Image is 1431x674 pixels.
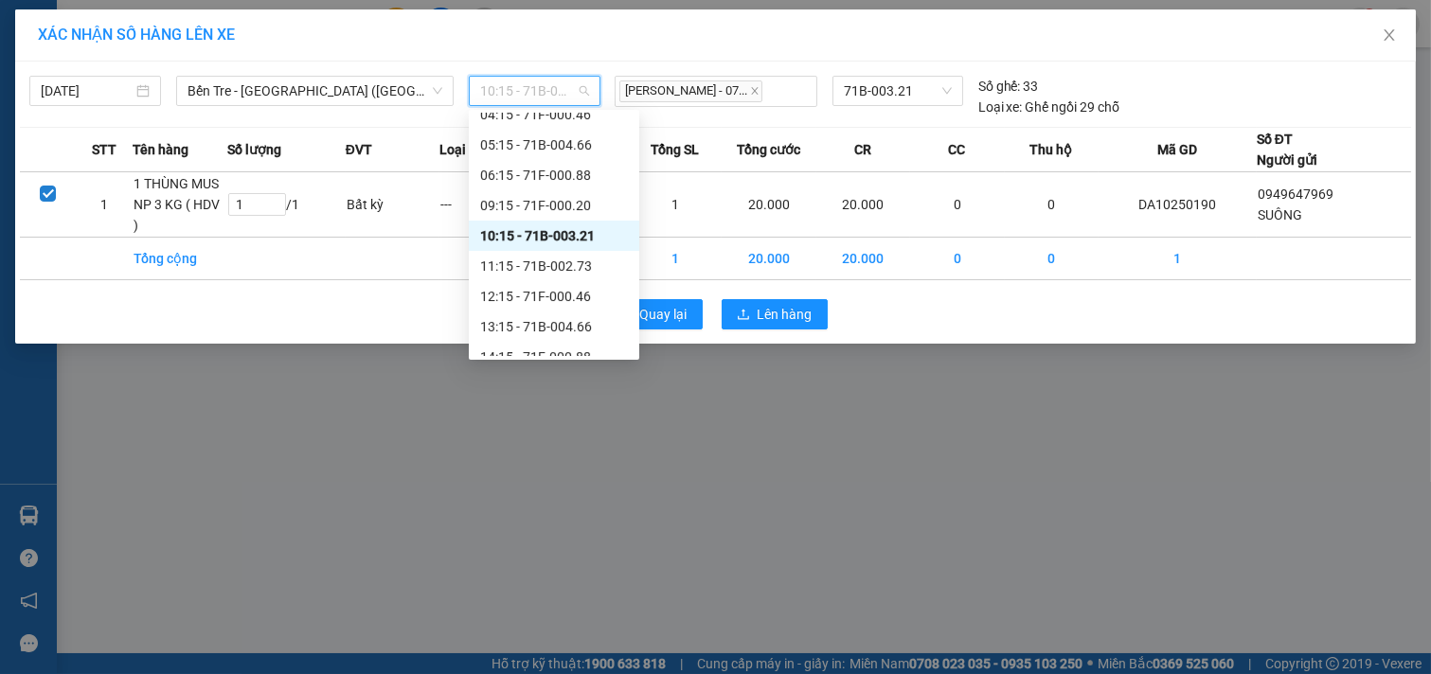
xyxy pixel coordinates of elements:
[1005,172,1099,238] td: 0
[480,134,628,155] div: 05:15 - 71B-004.66
[188,77,442,105] span: Bến Tre - Sài Gòn (CT)
[480,77,589,105] span: 10:15 - 71B-003.21
[227,172,346,238] td: / 1
[978,97,1023,117] span: Loại xe:
[750,86,760,96] span: close
[480,165,628,186] div: 06:15 - 71F-000.88
[41,80,133,101] input: 11/10/2025
[910,172,1004,238] td: 0
[651,139,699,160] span: Tổng SL
[480,225,628,246] div: 10:15 - 71B-003.21
[480,316,628,337] div: 13:15 - 71B-004.66
[1157,139,1197,160] span: Mã GD
[722,172,815,238] td: 20.000
[480,346,628,367] div: 14:15 - 71F-000.88
[640,304,688,325] span: Quay lại
[432,85,443,97] span: down
[978,76,1021,97] span: Số ghế:
[1258,207,1302,222] span: SUÔNG
[844,77,951,105] span: 71B-003.21
[1257,129,1317,170] div: Số ĐT Người gửi
[439,139,499,160] span: Loại hàng
[1005,238,1099,280] td: 0
[619,80,762,102] span: [PERSON_NAME] - 07...
[1258,186,1333,202] span: 0949647969
[1382,27,1397,43] span: close
[346,172,439,238] td: Bất kỳ
[854,139,871,160] span: CR
[910,238,1004,280] td: 0
[227,139,281,160] span: Số lượng
[346,139,372,160] span: ĐVT
[133,172,226,238] td: 1 THÙNG MUS NP 3 KG ( HDV )
[1363,9,1416,62] button: Close
[92,139,116,160] span: STT
[480,195,628,216] div: 09:15 - 71F-000.20
[978,76,1039,97] div: 33
[737,308,750,323] span: upload
[1099,172,1257,238] td: DA10250190
[480,256,628,276] div: 11:15 - 71B-002.73
[816,172,910,238] td: 20.000
[133,139,188,160] span: Tên hàng
[628,238,722,280] td: 1
[439,172,533,238] td: ---
[133,238,226,280] td: Tổng cộng
[948,139,965,160] span: CC
[978,97,1120,117] div: Ghế ngồi 29 chỗ
[38,26,235,44] span: XÁC NHẬN SỐ HÀNG LÊN XE
[604,299,703,329] button: rollbackQuay lại
[1099,238,1257,280] td: 1
[816,238,910,280] td: 20.000
[77,172,134,238] td: 1
[758,304,813,325] span: Lên hàng
[480,104,628,125] div: 04:15 - 71F-000.46
[480,286,628,307] div: 12:15 - 71F-000.46
[737,139,800,160] span: Tổng cước
[628,172,722,238] td: 1
[1029,139,1072,160] span: Thu hộ
[722,238,815,280] td: 20.000
[722,299,828,329] button: uploadLên hàng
